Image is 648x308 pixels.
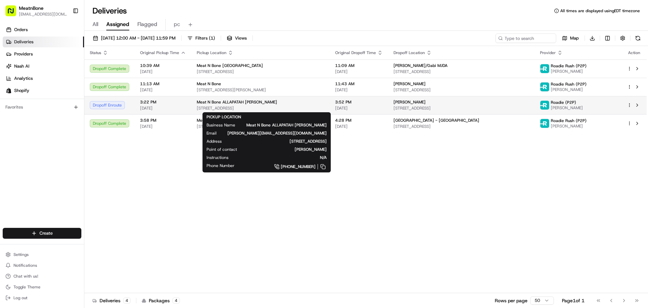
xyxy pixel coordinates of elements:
[140,69,186,74] span: [DATE]
[551,118,587,123] span: Roadie Rush (P2P)
[30,65,111,71] div: Start new chat
[101,35,175,41] span: [DATE] 12:00 AM - [DATE] 11:59 PM
[551,69,587,74] span: [PERSON_NAME]
[123,298,131,304] div: 4
[627,50,641,55] div: Action
[540,101,549,110] img: roadie-logo-v2.jpg
[3,3,70,19] button: MeatnBone[EMAIL_ADDRESS][DOMAIN_NAME]
[14,63,29,69] span: Nash AI
[7,152,12,157] div: 📗
[394,124,529,129] span: [STREET_ADDRESS]
[197,50,226,55] span: Pickup Location
[207,139,222,144] span: Address
[335,124,383,129] span: [DATE]
[197,124,324,129] span: [STREET_ADDRESS]
[551,100,576,105] span: Roadie (P2P)
[551,63,587,69] span: Roadie Rush (P2P)
[207,147,237,152] span: Point of contact
[3,37,84,47] a: Deliveries
[551,81,587,87] span: Roadie Rush (P2P)
[172,298,180,304] div: 4
[209,35,215,41] span: ( 1 )
[551,123,587,129] span: [PERSON_NAME]
[394,87,529,93] span: [STREET_ADDRESS]
[197,63,263,68] span: Meat N Bone [GEOGRAPHIC_DATA]
[14,39,33,45] span: Deliveries
[197,69,324,74] span: [STREET_ADDRESS]
[394,81,426,87] span: [PERSON_NAME]
[13,105,19,111] img: 1736555255976-a54dd68f-1ca7-489b-9aae-adbdc363a1c4
[140,124,186,129] span: [DATE]
[570,35,579,41] span: Map
[21,123,55,128] span: [PERSON_NAME]
[197,87,324,93] span: [STREET_ADDRESS][PERSON_NAME]
[207,163,235,168] span: Phone Number
[30,71,93,77] div: We're available if you need us!
[106,20,129,28] span: Assigned
[335,50,376,55] span: Original Dropoff Time
[56,123,58,128] span: •
[197,81,221,87] span: Meat N Bone
[224,33,250,43] button: Views
[3,228,81,239] button: Create
[115,67,123,75] button: Start new chat
[90,33,179,43] button: [DATE] 12:00 AM - [DATE] 11:59 PM
[551,105,583,111] span: [PERSON_NAME]
[57,152,62,157] div: 💻
[207,155,228,160] span: Instructions
[140,118,186,123] span: 3:58 PM
[3,24,84,35] a: Orders
[207,131,217,136] span: Email
[140,99,186,105] span: 3:22 PM
[540,119,549,128] img: roadie-logo-v2.jpg
[4,148,54,161] a: 📗Knowledge Base
[495,33,556,43] input: Type to search
[3,102,81,113] div: Favorites
[19,11,67,17] button: [EMAIL_ADDRESS][DOMAIN_NAME]
[140,63,186,68] span: 10:39 AM
[3,271,81,281] button: Chat with us!
[54,148,111,161] a: 💻API Documentation
[13,123,19,129] img: 1736555255976-a54dd68f-1ca7-489b-9aae-adbdc363a1c4
[60,123,74,128] span: [DATE]
[3,261,81,270] button: Notifications
[3,282,81,292] button: Toggle Theme
[13,151,52,158] span: Knowledge Base
[562,297,585,304] div: Page 1 of 1
[13,274,38,279] span: Chat with us!
[335,69,383,74] span: [DATE]
[207,114,241,120] span: PICKUP LOCATION
[540,50,556,55] span: Provider
[394,118,479,123] span: [GEOGRAPHIC_DATA] - [GEOGRAPHIC_DATA]
[540,64,549,73] img: roadie-logo-v2.jpg
[13,284,40,290] span: Toggle Theme
[559,33,582,43] button: Map
[140,81,186,87] span: 11:13 AM
[7,117,18,127] img: Masood Aslam
[137,20,157,28] span: Flagged
[174,20,180,28] span: pc
[64,151,108,158] span: API Documentation
[14,88,29,94] span: Shopify
[281,164,316,169] span: [PHONE_NUMBER]
[248,147,327,152] span: [PERSON_NAME]
[14,65,26,77] img: 8571987876998_91fb9ceb93ad5c398215_72.jpg
[335,87,383,93] span: [DATE]
[14,51,33,57] span: Providers
[7,27,123,38] p: Welcome 👋
[140,87,186,93] span: [DATE]
[48,167,82,173] a: Powered byPylon
[394,50,425,55] span: Dropoff Location
[197,105,324,111] span: [STREET_ADDRESS]
[239,155,327,160] span: N/A
[7,98,18,112] img: Wisdom Oko
[19,5,44,11] button: MeatnBone
[3,85,84,96] a: Shopify
[21,105,72,110] span: Wisdom [PERSON_NAME]
[245,163,327,170] a: [PHONE_NUMBER]
[560,8,640,14] span: All times are displayed using EDT timezone
[7,65,19,77] img: 1736555255976-a54dd68f-1ca7-489b-9aae-adbdc363a1c4
[3,49,84,60] a: Providers
[14,75,33,81] span: Analytics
